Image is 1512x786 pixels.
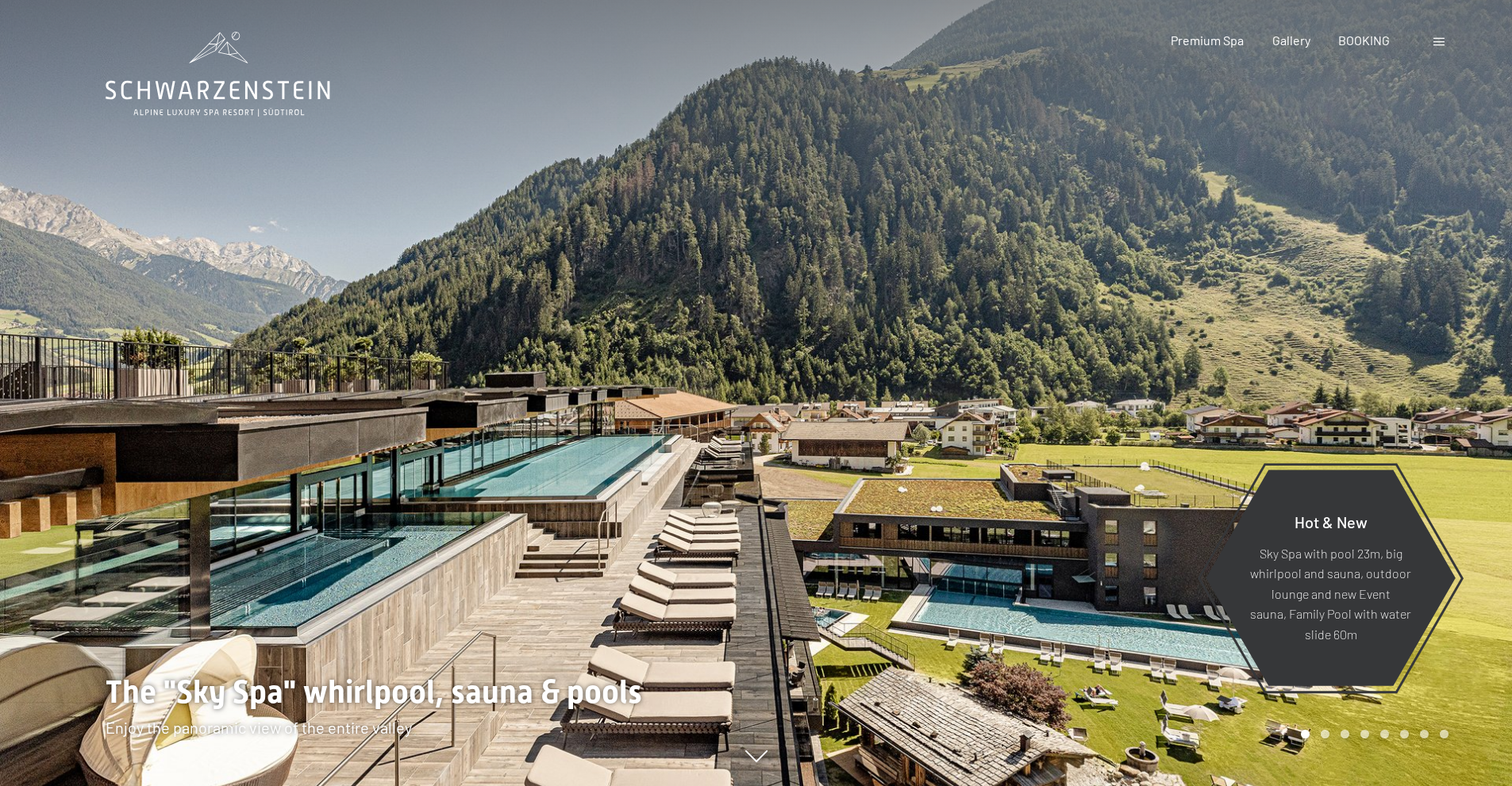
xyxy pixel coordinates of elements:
div: Carousel Page 8 [1440,730,1449,738]
div: Carousel Page 2 [1321,730,1329,738]
a: Hot & New Sky Spa with pool 23m, big whirlpool and sauna, outdoor lounge and new Event sauna, Fam... [1205,469,1456,687]
div: Carousel Page 5 [1380,730,1389,738]
div: Carousel Page 6 [1400,730,1409,738]
div: Carousel Page 1 (Current Slide) [1301,730,1310,738]
a: Gallery [1272,33,1310,48]
p: Sky Spa with pool 23m, big whirlpool and sauna, outdoor lounge and new Event sauna, Family Pool w... [1245,543,1417,644]
a: BOOKING [1338,33,1390,48]
a: Premium Spa [1171,33,1244,48]
div: Carousel Page 4 [1360,730,1369,738]
span: Hot & New [1295,512,1368,531]
div: Carousel Page 7 [1420,730,1429,738]
div: Carousel Pagination [1295,730,1449,738]
div: Carousel Page 3 [1341,730,1349,738]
